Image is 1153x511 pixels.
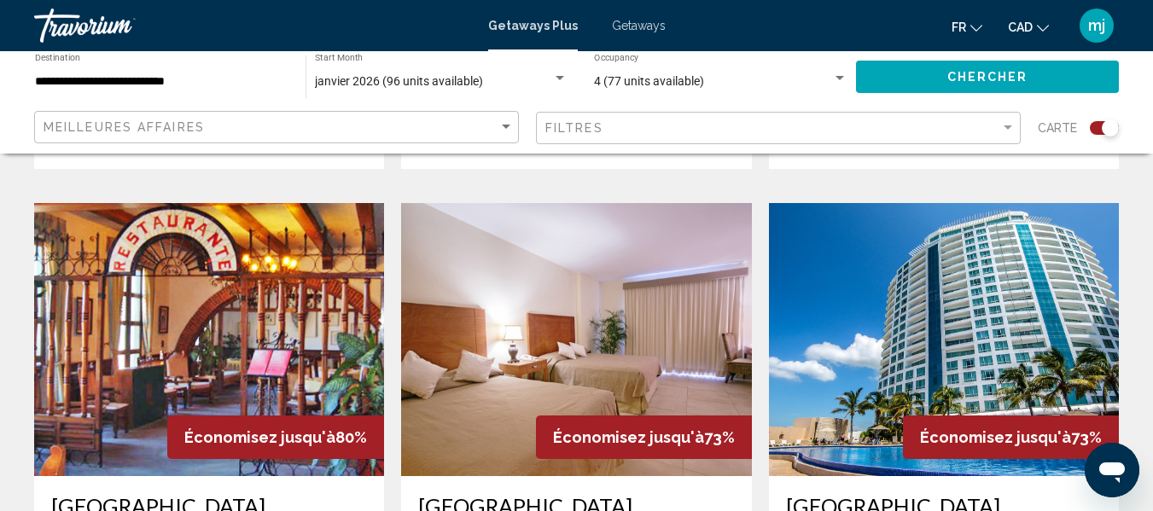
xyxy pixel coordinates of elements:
mat-select: Sort by [44,120,514,135]
span: CAD [1008,20,1033,34]
span: Économisez jusqu'à [920,428,1071,446]
a: Travorium [34,9,471,43]
button: User Menu [1074,8,1119,44]
span: Chercher [947,71,1028,84]
span: mj [1088,17,1105,34]
span: Carte [1038,116,1077,140]
button: Filter [536,111,1021,146]
span: 4 (77 units available) [594,74,704,88]
div: 73% [903,415,1119,459]
iframe: Bouton de lancement de la fenêtre de messagerie [1085,443,1139,497]
span: janvier 2026 (96 units available) [315,74,483,88]
button: Change language [952,15,982,39]
div: 80% [167,415,384,459]
span: fr [952,20,966,34]
img: 0113O01X.jpg [34,203,384,476]
a: Getaways [612,19,666,32]
img: DG00E01X.jpg [769,203,1119,476]
button: Change currency [1008,15,1049,39]
span: Économisez jusqu'à [184,428,335,446]
button: Chercher [856,61,1119,92]
img: D402I01X.jpg [401,203,751,476]
span: Économisez jusqu'à [553,428,704,446]
span: Meilleures affaires [44,120,205,134]
span: Filtres [545,121,603,135]
div: 73% [536,415,752,459]
a: Getaways Plus [488,19,578,32]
